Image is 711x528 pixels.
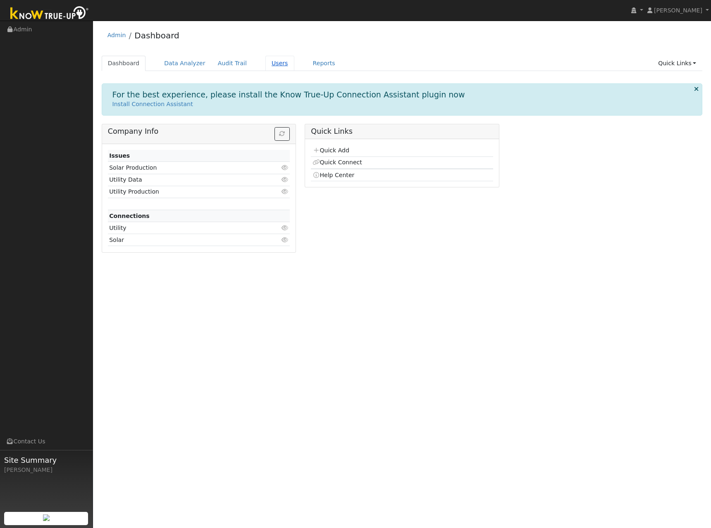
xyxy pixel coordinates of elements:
[652,56,702,71] a: Quick Links
[281,237,289,243] i: Click to view
[212,56,253,71] a: Audit Trail
[158,56,212,71] a: Data Analyzer
[109,213,150,219] strong: Connections
[281,165,289,170] i: Click to view
[107,32,126,38] a: Admin
[281,225,289,231] i: Click to view
[4,466,88,474] div: [PERSON_NAME]
[112,90,465,99] h1: For the best experience, please install the Know True-Up Connection Assistant plugin now
[108,234,260,246] td: Solar
[313,172,355,178] a: Help Center
[112,101,193,107] a: Install Connection Assistant
[108,174,260,186] td: Utility Data
[108,186,260,198] td: Utility Production
[307,56,341,71] a: Reports
[265,56,294,71] a: Users
[109,152,130,159] strong: Issues
[313,147,349,154] a: Quick Add
[311,127,493,136] h5: Quick Links
[281,189,289,194] i: Click to view
[313,159,362,166] a: Quick Connect
[654,7,702,14] span: [PERSON_NAME]
[4,455,88,466] span: Site Summary
[43,514,50,521] img: retrieve
[102,56,146,71] a: Dashboard
[6,5,93,23] img: Know True-Up
[108,222,260,234] td: Utility
[281,177,289,182] i: Click to view
[134,31,179,40] a: Dashboard
[108,162,260,174] td: Solar Production
[108,127,290,136] h5: Company Info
